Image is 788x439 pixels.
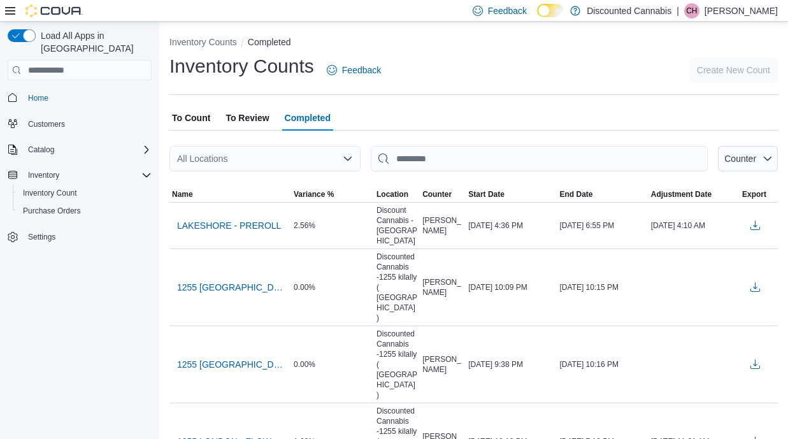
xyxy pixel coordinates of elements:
[689,57,778,83] button: Create New Count
[28,93,48,103] span: Home
[557,357,648,372] div: [DATE] 10:16 PM
[677,3,679,18] p: |
[422,354,463,375] span: [PERSON_NAME]
[466,218,557,233] div: [DATE] 4:36 PM
[28,170,59,180] span: Inventory
[3,227,157,246] button: Settings
[374,326,420,403] div: Discounted Cannabis -1255 kilally ( [GEOGRAPHIC_DATA] )
[705,3,778,18] p: [PERSON_NAME]
[172,355,289,374] button: 1255 [GEOGRAPHIC_DATA] - PREROLL
[686,3,697,18] span: CH
[374,203,420,248] div: Discount Cannabis - [GEOGRAPHIC_DATA]
[466,187,557,202] button: Start Date
[291,280,374,295] div: 0.00%
[291,218,374,233] div: 2.56%
[177,358,283,371] span: 1255 [GEOGRAPHIC_DATA] - PREROLL
[23,142,152,157] span: Catalog
[23,116,152,132] span: Customers
[343,154,353,164] button: Open list of options
[28,145,54,155] span: Catalog
[172,189,193,199] span: Name
[374,249,420,326] div: Discounted Cannabis -1255 kilally ( [GEOGRAPHIC_DATA] )
[172,105,210,131] span: To Count
[23,168,64,183] button: Inventory
[557,187,648,202] button: End Date
[422,189,452,199] span: Counter
[169,187,291,202] button: Name
[466,280,557,295] div: [DATE] 10:09 PM
[342,64,381,76] span: Feedback
[169,36,778,51] nav: An example of EuiBreadcrumbs
[3,88,157,106] button: Home
[28,232,55,242] span: Settings
[28,119,65,129] span: Customers
[718,146,778,171] button: Counter
[3,141,157,159] button: Catalog
[18,185,152,201] span: Inventory Count
[3,115,157,133] button: Customers
[18,203,86,219] a: Purchase Orders
[466,357,557,372] div: [DATE] 9:38 PM
[724,154,756,164] span: Counter
[537,4,564,17] input: Dark Mode
[648,218,740,233] div: [DATE] 4:10 AM
[23,142,59,157] button: Catalog
[23,168,152,183] span: Inventory
[291,187,374,202] button: Variance %
[23,117,70,132] a: Customers
[172,278,289,297] button: 1255 [GEOGRAPHIC_DATA] - [PERSON_NAME] CAP CON SEED
[651,189,712,199] span: Adjustment Date
[23,188,77,198] span: Inventory Count
[177,281,283,294] span: 1255 [GEOGRAPHIC_DATA] - [PERSON_NAME] CAP CON SEED
[23,90,54,106] a: Home
[488,4,527,17] span: Feedback
[18,185,82,201] a: Inventory Count
[291,357,374,372] div: 0.00%
[468,189,505,199] span: Start Date
[557,280,648,295] div: [DATE] 10:15 PM
[560,189,593,199] span: End Date
[8,83,152,279] nav: Complex example
[557,218,648,233] div: [DATE] 6:55 PM
[294,189,334,199] span: Variance %
[172,216,286,235] button: LAKESHORE - PREROLL
[25,4,83,17] img: Cova
[23,89,152,105] span: Home
[376,189,408,199] span: Location
[684,3,699,18] div: Chyane Hignett
[3,166,157,184] button: Inventory
[420,187,466,202] button: Counter
[23,229,152,245] span: Settings
[422,215,463,236] span: [PERSON_NAME]
[36,29,152,55] span: Load All Apps in [GEOGRAPHIC_DATA]
[13,184,157,202] button: Inventory Count
[587,3,671,18] p: Discounted Cannabis
[537,17,538,18] span: Dark Mode
[371,146,708,171] input: This is a search bar. After typing your query, hit enter to filter the results lower in the page.
[374,187,420,202] button: Location
[18,203,152,219] span: Purchase Orders
[23,229,61,245] a: Settings
[169,37,237,47] button: Inventory Counts
[177,219,281,232] span: LAKESHORE - PREROLL
[648,187,740,202] button: Adjustment Date
[13,202,157,220] button: Purchase Orders
[322,57,386,83] a: Feedback
[169,54,314,79] h1: Inventory Counts
[248,37,291,47] button: Completed
[697,64,770,76] span: Create New Count
[285,105,331,131] span: Completed
[742,189,766,199] span: Export
[226,105,269,131] span: To Review
[422,277,463,298] span: [PERSON_NAME]
[23,206,81,216] span: Purchase Orders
